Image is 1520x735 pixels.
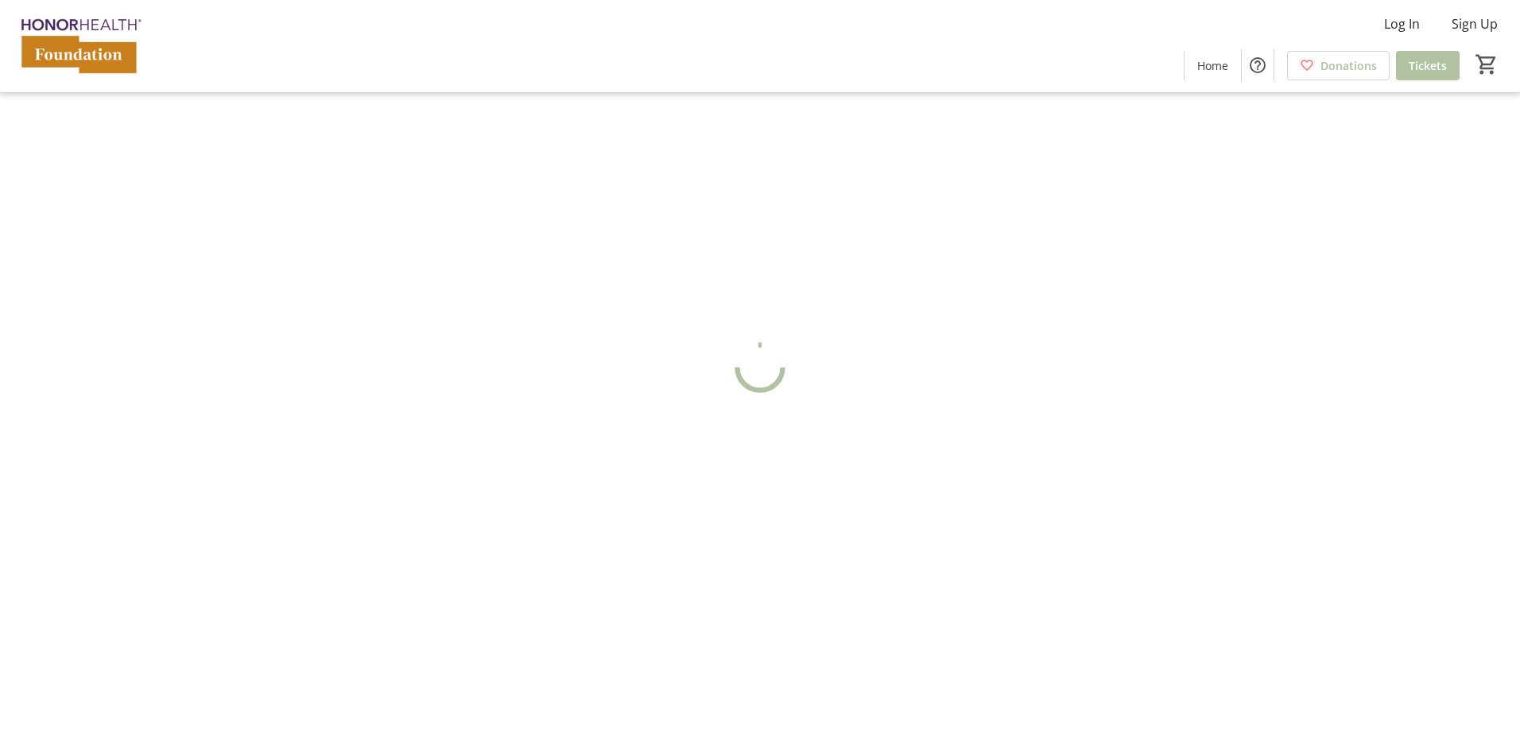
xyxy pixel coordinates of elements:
[1185,51,1241,80] a: Home
[1396,51,1460,80] a: Tickets
[1371,11,1433,37] button: Log In
[1320,57,1377,74] span: Donations
[1409,57,1447,74] span: Tickets
[1384,14,1420,33] span: Log In
[1439,11,1510,37] button: Sign Up
[1287,51,1390,80] a: Donations
[1197,57,1228,74] span: Home
[1472,50,1501,79] button: Cart
[1242,49,1274,81] button: Help
[10,6,151,86] img: HonorHealth Foundation's Logo
[1452,14,1498,33] span: Sign Up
